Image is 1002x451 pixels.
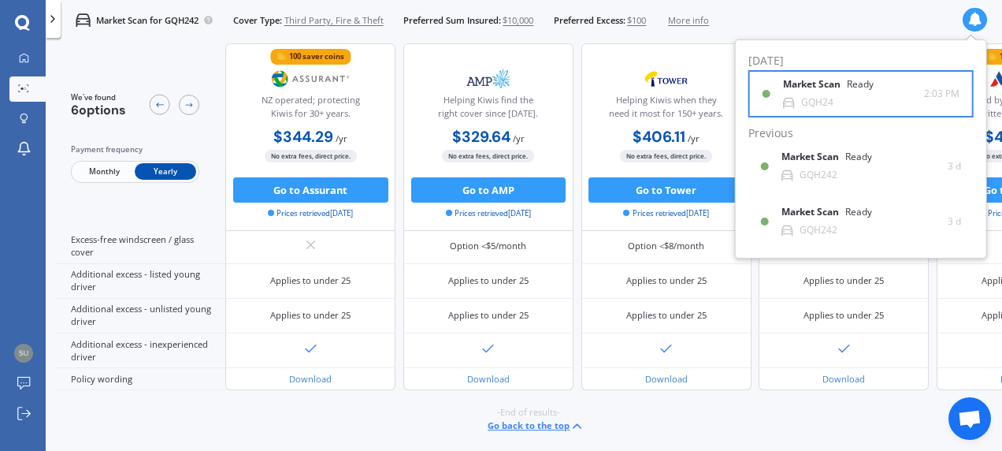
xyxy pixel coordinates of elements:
span: Monthly [73,164,135,181]
b: Market Scan [783,79,847,90]
span: -End of results- [497,406,560,419]
div: Option <$5/month [450,240,526,252]
div: GQH242 [800,170,837,181]
b: $344.29 [273,127,333,147]
img: a1767693f675617b991da0cb9bcea2a1 [14,344,33,363]
span: 3 d [948,158,961,174]
div: Applies to under 25 [448,309,529,322]
span: $10,000 [503,14,533,27]
button: Go to Tower [588,177,744,203]
img: car.f15378c7a67c060ca3f3.svg [76,13,91,28]
div: Additional excess - unlisted young driver [55,299,225,334]
div: Ready [845,151,872,162]
div: Policy wording [55,368,225,390]
span: Prices retrieved [DATE] [446,208,531,219]
div: Applies to under 25 [448,274,529,287]
span: / yr [513,132,525,144]
span: Prices retrieved [DATE] [268,208,353,219]
span: Third Party, Fire & Theft [284,14,384,27]
a: Download [467,373,510,385]
span: Preferred Excess: [554,14,625,27]
div: Applies to under 25 [803,274,884,287]
b: $406.11 [633,127,685,147]
div: Ready [847,79,874,90]
div: Payment frequency [71,143,199,156]
a: Download [822,373,865,385]
div: GQH24 [801,97,833,108]
img: points [277,52,286,61]
button: Go back to the top [488,419,584,434]
p: Market Scan for GQH242 [96,14,199,27]
img: Assurant.png [269,63,353,95]
div: Helping Kiwis when they need it most for 150+ years. [592,94,740,125]
div: Applies to under 25 [626,274,707,287]
span: No extra fees, direct price. [265,151,357,162]
div: Option <$8/month [628,240,704,252]
a: Open chat [948,397,991,440]
div: Additional excess - listed young driver [55,264,225,299]
span: 6 options [71,102,126,118]
div: Previous [748,125,974,143]
span: 2:03 PM [924,86,959,102]
div: GQH242 [800,225,837,236]
b: Market Scan [781,207,845,218]
button: Go to Assurant [233,177,388,203]
img: Tower.webp [625,63,708,95]
b: $329.64 [452,127,510,147]
a: Download [289,373,332,385]
div: Ready [845,207,872,218]
span: Cover Type: [233,14,282,27]
span: / yr [688,132,700,144]
span: More info [668,14,709,27]
div: NZ operated; protecting Kiwis for 30+ years. [236,94,384,125]
span: Preferred Sum Insured: [403,14,501,27]
div: Additional excess - inexperienced driver [55,334,225,368]
div: Helping Kiwis find the right cover since [DATE]. [414,94,562,125]
div: Applies to under 25 [803,309,884,322]
img: points [988,52,996,61]
span: No extra fees, direct price. [620,151,712,162]
span: 3 d [948,214,961,229]
b: Market Scan [781,151,845,162]
div: Applies to under 25 [270,309,351,322]
button: Go to AMP [411,177,566,203]
img: AMP.webp [447,63,530,95]
div: Excess-free windscreen / glass cover [55,229,225,264]
span: Yearly [135,164,196,181]
a: Download [645,373,688,385]
div: 100 saver coins [289,50,344,63]
span: Prices retrieved [DATE] [623,208,708,219]
span: No extra fees, direct price. [442,151,534,162]
span: / yr [336,132,347,144]
div: [DATE] [748,53,974,70]
span: We've found [71,92,126,103]
span: $100 [627,14,646,27]
div: Applies to under 25 [270,274,351,287]
div: Applies to under 25 [626,309,707,322]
